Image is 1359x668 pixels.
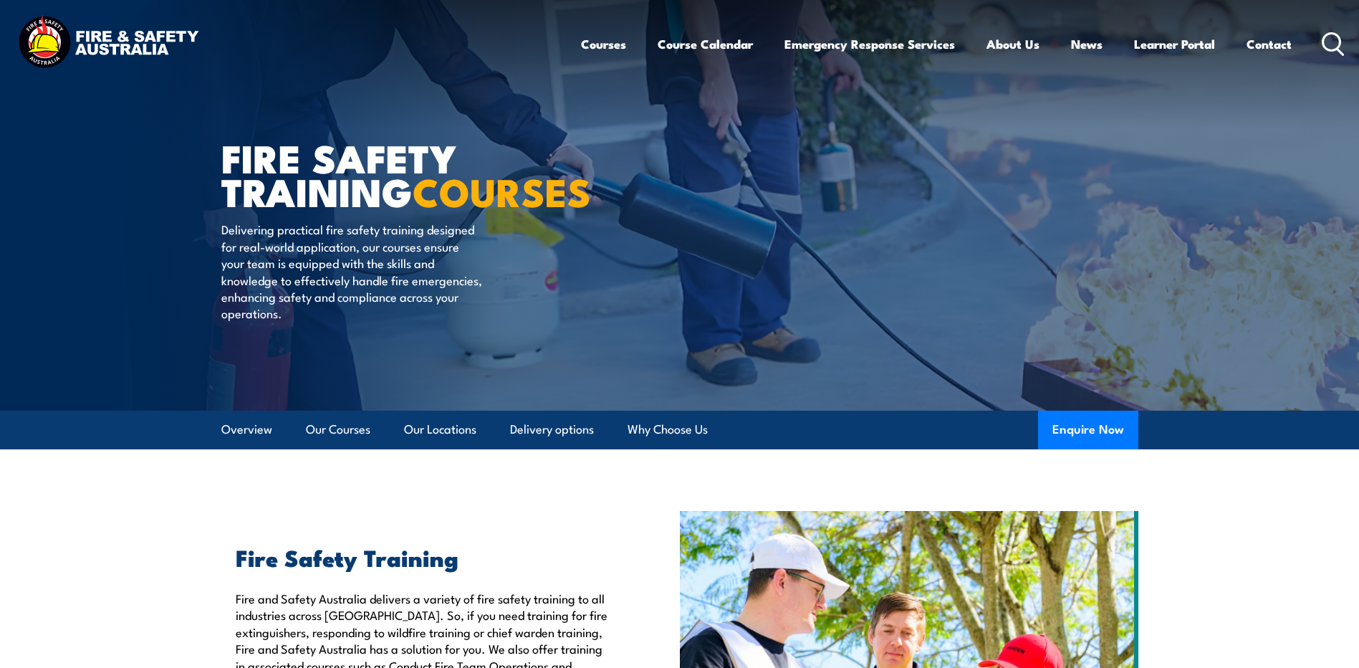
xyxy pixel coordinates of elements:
a: Courses [581,25,626,63]
a: About Us [986,25,1039,63]
a: Learner Portal [1134,25,1215,63]
h1: FIRE SAFETY TRAINING [221,140,575,207]
a: Why Choose Us [628,411,708,449]
a: Our Locations [404,411,476,449]
a: Our Courses [306,411,370,449]
a: Contact [1247,25,1292,63]
a: Emergency Response Services [784,25,955,63]
a: Course Calendar [658,25,753,63]
strong: COURSES [413,161,591,220]
h2: Fire Safety Training [236,547,614,567]
a: Overview [221,411,272,449]
button: Enquire Now [1038,411,1138,449]
a: News [1071,25,1103,63]
a: Delivery options [510,411,594,449]
p: Delivering practical fire safety training designed for real-world application, our courses ensure... [221,221,483,321]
